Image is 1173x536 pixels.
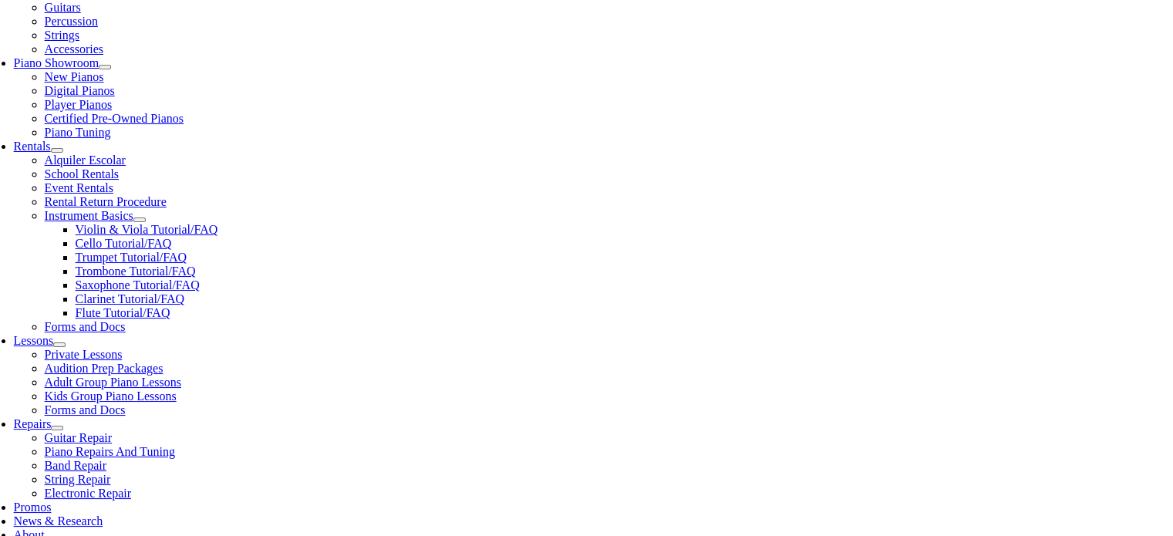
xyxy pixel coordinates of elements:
[45,209,133,222] a: Instrument Basics
[45,15,98,28] a: Percussion
[45,98,113,111] a: Player Pianos
[45,445,175,458] a: Piano Repairs And Tuning
[45,348,123,361] a: Private Lessons
[45,84,115,97] a: Digital Pianos
[45,487,131,500] a: Electronic Repair
[45,112,184,125] a: Certified Pre-Owned Pianos
[14,417,52,430] a: Repairs
[53,342,66,347] button: Open submenu of Lessons
[14,501,52,514] a: Promos
[133,217,146,222] button: Open submenu of Instrument Basics
[45,320,126,333] a: Forms and Docs
[45,459,106,472] a: Band Repair
[45,362,163,375] a: Audition Prep Packages
[45,389,177,403] a: Kids Group Piano Lessons
[14,140,51,153] a: Rentals
[45,181,113,194] a: Event Rentals
[45,473,111,486] a: String Repair
[51,148,63,153] button: Open submenu of Rentals
[76,292,185,305] a: Clarinet Tutorial/FAQ
[45,70,104,83] a: New Pianos
[14,334,54,347] a: Lessons
[51,426,63,430] button: Open submenu of Repairs
[45,153,126,167] a: Alquiler Escolar
[45,195,167,208] a: Rental Return Procedure
[76,251,187,264] a: Trumpet Tutorial/FAQ
[45,1,81,14] a: Guitars
[76,306,170,319] a: Flute Tutorial/FAQ
[14,56,99,69] a: Piano Showroom
[99,65,111,69] button: Open submenu of Piano Showroom
[14,514,103,528] a: News & Research
[76,223,218,236] a: Violin & Viola Tutorial/FAQ
[45,376,181,389] a: Adult Group Piano Lessons
[45,403,126,416] a: Forms and Docs
[45,167,119,180] a: School Rentals
[45,126,111,139] a: Piano Tuning
[45,431,113,444] a: Guitar Repair
[76,278,200,292] a: Saxophone Tutorial/FAQ
[45,29,79,42] a: Strings
[76,237,172,250] a: Cello Tutorial/FAQ
[76,265,196,278] a: Trombone Tutorial/FAQ
[45,42,103,56] a: Accessories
